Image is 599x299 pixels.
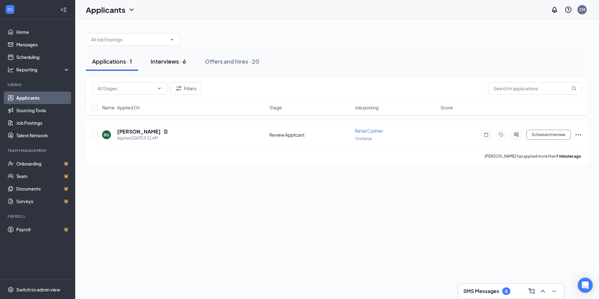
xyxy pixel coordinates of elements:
[16,92,70,104] a: Applicants
[485,154,582,159] p: [PERSON_NAME] has applied more than .
[16,66,70,73] div: Reporting
[505,289,508,294] div: 8
[497,132,505,137] svg: Tag
[8,82,69,87] div: Hiring
[578,278,593,293] div: Open Intercom Messenger
[440,104,453,111] span: Score
[92,57,132,65] div: Applications · 1
[463,288,499,295] h3: SMS Messages
[128,6,135,13] svg: ChevronDown
[16,104,70,117] a: Sourcing Tools
[571,86,576,91] svg: MagnifyingGlass
[550,287,558,295] svg: Minimize
[175,85,183,92] svg: Filter
[269,104,282,111] span: Stage
[16,117,70,129] a: Job Postings
[551,6,558,13] svg: Notifications
[151,57,186,65] div: Interviews · 6
[549,286,559,296] button: Minimize
[527,286,537,296] button: ComposeMessage
[269,132,351,138] div: Review Applicant
[526,130,571,140] button: Schedule Interview
[539,287,547,295] svg: ChevronUp
[565,6,572,13] svg: QuestionInfo
[16,38,70,51] a: Messages
[117,128,161,135] h5: [PERSON_NAME]
[355,136,372,141] span: Orchards
[538,286,548,296] button: ChevronUp
[91,36,167,43] input: All Job Postings
[513,132,520,137] svg: ActiveChat
[16,26,70,38] a: Home
[170,82,202,95] button: Filter Filters
[488,82,582,95] input: Search in applications
[16,170,70,182] a: TeamCrown
[205,57,259,65] div: Offers and hires · 20
[16,286,60,293] div: Switch to admin view
[528,287,535,295] svg: ComposeMessage
[16,51,70,63] a: Scheduling
[16,223,70,236] a: PayrollCrown
[575,131,582,139] svg: Ellipses
[355,104,378,111] span: Job posting
[16,195,70,207] a: SurveysCrown
[8,148,69,153] div: Team Management
[579,7,585,12] div: CM
[556,154,581,159] b: 7 minutes ago
[8,286,14,293] svg: Settings
[7,6,13,13] svg: WorkstreamLogo
[16,129,70,142] a: Talent Network
[163,129,168,134] svg: Document
[16,182,70,195] a: DocumentsCrown
[482,132,490,137] svg: Note
[60,7,67,13] svg: Collapse
[8,214,69,219] div: Payroll
[16,157,70,170] a: OnboardingCrown
[157,86,162,91] svg: ChevronDown
[8,66,14,73] svg: Analysis
[104,132,109,138] div: BG
[86,4,125,15] h1: Applicants
[102,104,140,111] span: Name · Applied On
[355,128,383,134] span: Retail Cashier
[117,135,168,141] div: Applied [DATE] 8:21 AM
[97,85,154,92] input: All Stages
[169,37,174,42] svg: ChevronDown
